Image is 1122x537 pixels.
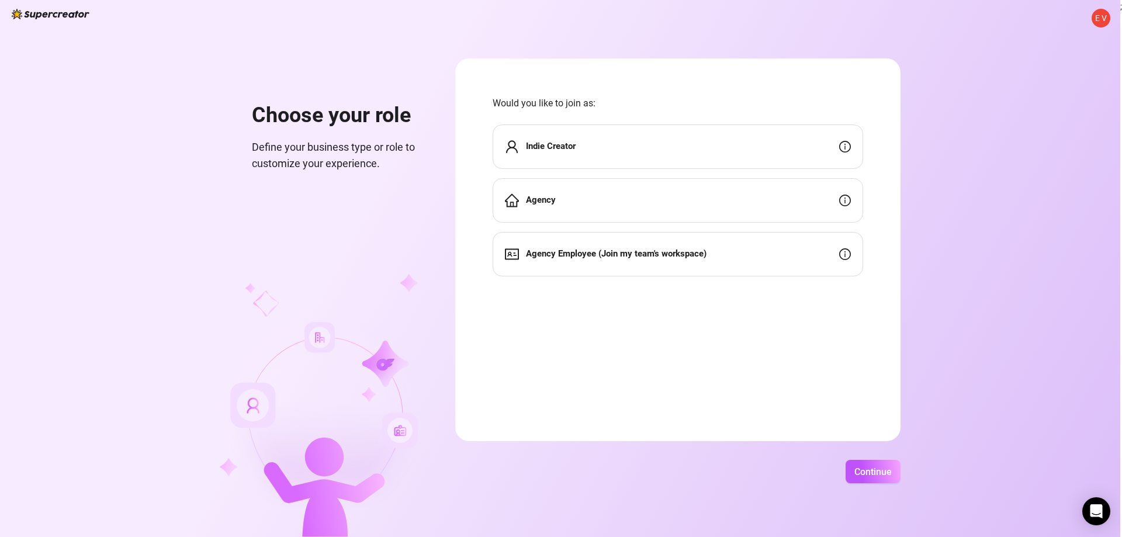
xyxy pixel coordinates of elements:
[526,141,576,151] strong: Indie Creator
[493,96,863,110] span: Would you like to join as:
[12,9,89,19] img: logo
[252,139,427,172] span: Define your business type or role to customize your experience.
[505,193,519,207] span: home
[846,460,901,483] button: Continue
[252,103,427,129] h1: Choose your role
[505,247,519,261] span: idcard
[505,140,519,154] span: user
[839,141,851,153] span: info-circle
[526,195,556,205] strong: Agency
[839,248,851,260] span: info-circle
[1095,12,1107,25] span: E V
[854,466,892,477] span: Continue
[839,195,851,206] span: info-circle
[526,248,707,259] strong: Agency Employee (Join my team's workspace)
[1082,497,1110,525] div: Open Intercom Messenger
